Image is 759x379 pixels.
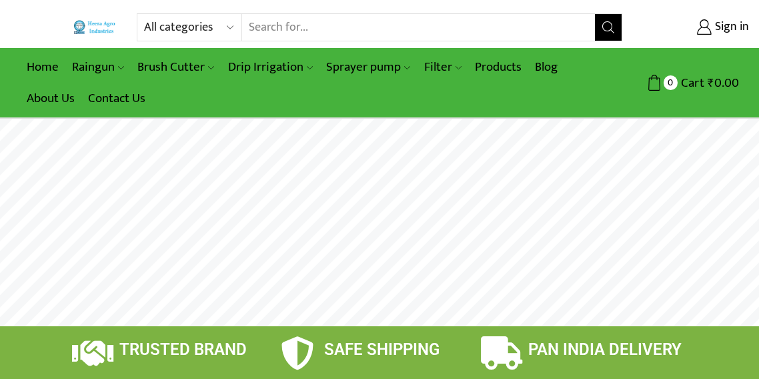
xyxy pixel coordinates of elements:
bdi: 0.00 [708,73,739,93]
a: Sprayer pump [319,51,417,83]
a: Products [468,51,528,83]
a: Filter [418,51,468,83]
a: About Us [20,83,81,114]
span: TRUSTED BRAND [119,340,247,359]
input: Search for... [242,14,595,41]
span: SAFE SHIPPING [324,340,440,359]
a: Sign in [642,15,749,39]
a: Drip Irrigation [221,51,319,83]
span: PAN INDIA DELIVERY [528,340,682,359]
span: 0 [664,75,678,89]
span: ₹ [708,73,714,93]
a: Raingun [65,51,131,83]
a: Blog [528,51,564,83]
a: Brush Cutter [131,51,221,83]
a: Contact Us [81,83,152,114]
button: Search button [595,14,622,41]
span: Sign in [712,19,749,36]
a: 0 Cart ₹0.00 [636,71,739,95]
a: Home [20,51,65,83]
span: Cart [678,74,704,92]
